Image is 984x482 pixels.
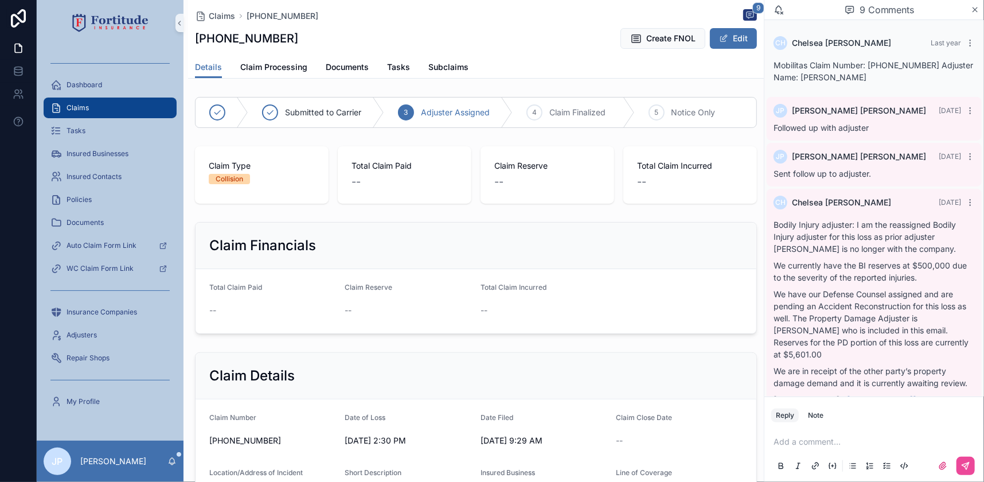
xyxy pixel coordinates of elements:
[637,174,646,190] span: --
[774,169,871,178] span: Sent follow up to adjuster.
[345,413,386,422] span: Date of Loss
[532,108,537,117] span: 4
[481,305,487,316] span: --
[774,219,975,255] p: Bodily Injury adjuster: I am the reassigned Bodily Injury adjuster for this loss as prior adjuste...
[616,435,623,446] span: --
[67,172,122,181] span: Insured Contacts
[387,61,410,73] span: Tasks
[67,218,104,227] span: Documents
[37,46,183,427] div: scrollable content
[931,38,961,47] span: Last year
[44,166,177,187] a: Insured Contacts
[72,14,149,32] img: App logo
[195,57,222,79] a: Details
[616,413,673,422] span: Claim Close Date
[44,143,177,164] a: Insured Businesses
[428,57,468,80] a: Subclaims
[216,174,243,184] div: Collision
[44,75,177,95] a: Dashboard
[939,106,961,115] span: [DATE]
[481,283,546,291] span: Total Claim Incurred
[326,57,369,80] a: Documents
[481,435,607,446] span: [DATE] 9:29 AM
[209,283,262,291] span: Total Claim Paid
[240,57,307,80] a: Claim Processing
[195,61,222,73] span: Details
[67,149,128,158] span: Insured Businesses
[792,151,926,162] span: [PERSON_NAME] [PERSON_NAME]
[44,189,177,210] a: Policies
[481,468,535,477] span: Insured Business
[752,2,764,14] span: 9
[345,283,393,291] span: Claim Reserve
[67,308,137,317] span: Insurance Companies
[808,411,823,420] div: Note
[494,160,600,172] span: Claim Reserve
[44,325,177,345] a: Adjusters
[285,107,361,118] span: Submitted to Carrier
[195,30,298,46] h1: [PHONE_NUMBER]
[776,106,785,115] span: JP
[44,391,177,412] a: My Profile
[80,456,146,467] p: [PERSON_NAME]
[326,61,369,73] span: Documents
[646,33,696,44] span: Create FNOL
[710,28,757,49] button: Edit
[774,365,975,389] p: We are in receipt of the other party’s property damage demand and it is currently awaiting review.
[792,197,891,208] span: Chelsea [PERSON_NAME]
[776,152,785,161] span: JP
[774,259,975,283] p: We currently have the BI reserves at $500,000 due to the severity of the reported injuries.
[67,397,100,406] span: My Profile
[620,28,705,49] button: Create FNOL
[209,236,316,255] h2: Claim Financials
[209,160,315,172] span: Claim Type
[209,468,303,477] span: Location/Address of Incident
[792,105,926,116] span: [PERSON_NAME] [PERSON_NAME]
[247,10,318,22] a: [PHONE_NUMBER]
[939,152,961,161] span: [DATE]
[44,212,177,233] a: Documents
[67,195,92,204] span: Policies
[404,108,408,117] span: 3
[775,38,786,48] span: CH
[67,331,97,340] span: Adjusters
[67,241,136,250] span: Auto Claim Form Link
[67,126,85,135] span: Tasks
[771,409,799,422] button: Reply
[44,120,177,141] a: Tasks
[494,174,503,190] span: --
[67,80,102,90] span: Dashboard
[481,413,513,422] span: Date Filed
[352,160,458,172] span: Total Claim Paid
[803,409,828,422] button: Note
[345,468,402,477] span: Short Description
[428,61,468,73] span: Subclaims
[44,302,177,322] a: Insurance Companies
[209,413,256,422] span: Claim Number
[209,435,336,446] span: [PHONE_NUMBER]
[860,3,915,17] span: 9 Comments
[67,103,89,112] span: Claims
[774,123,869,133] span: Followed up with adjuster
[352,174,361,190] span: --
[345,435,472,446] span: [DATE] 2:30 PM
[67,353,110,363] span: Repair Shops
[209,305,216,316] span: --
[774,394,975,418] p: [PERSON_NAME] <
[44,348,177,368] a: Repair Shops
[775,198,786,207] span: CH
[743,9,757,23] button: 9
[774,59,975,83] p: Mobilitas Claim Number: [PHONE_NUMBER] Adjuster Name: [PERSON_NAME]
[52,454,63,468] span: JP
[637,160,743,172] span: Total Claim Incurred
[387,57,410,80] a: Tasks
[44,235,177,256] a: Auto Claim Form Link
[654,108,658,117] span: 5
[195,10,235,22] a: Claims
[209,367,295,385] h2: Claim Details
[345,305,352,316] span: --
[67,264,134,273] span: WC Claim Form Link
[44,98,177,118] a: Claims
[774,288,975,360] p: We have our Defense Counsel assigned and are pending an Accident Reconstruction for this loss as ...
